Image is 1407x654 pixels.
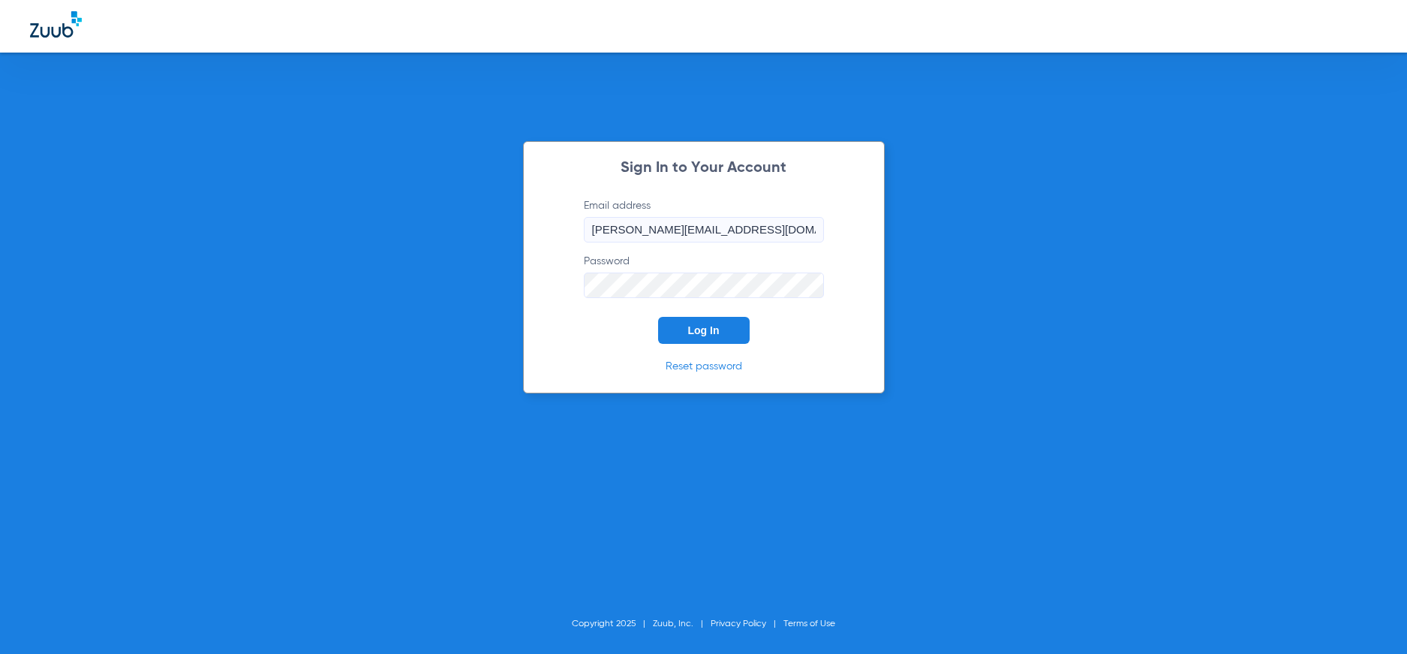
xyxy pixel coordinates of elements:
[783,619,835,628] a: Terms of Use
[1332,582,1407,654] iframe: Chat Widget
[653,616,711,631] li: Zuub, Inc.
[30,11,82,38] img: Zuub Logo
[584,273,824,298] input: Password
[561,161,846,176] h2: Sign In to Your Account
[688,324,720,336] span: Log In
[584,254,824,298] label: Password
[666,361,742,372] a: Reset password
[584,217,824,243] input: Email address
[584,198,824,243] label: Email address
[711,619,766,628] a: Privacy Policy
[572,616,653,631] li: Copyright 2025
[658,317,750,344] button: Log In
